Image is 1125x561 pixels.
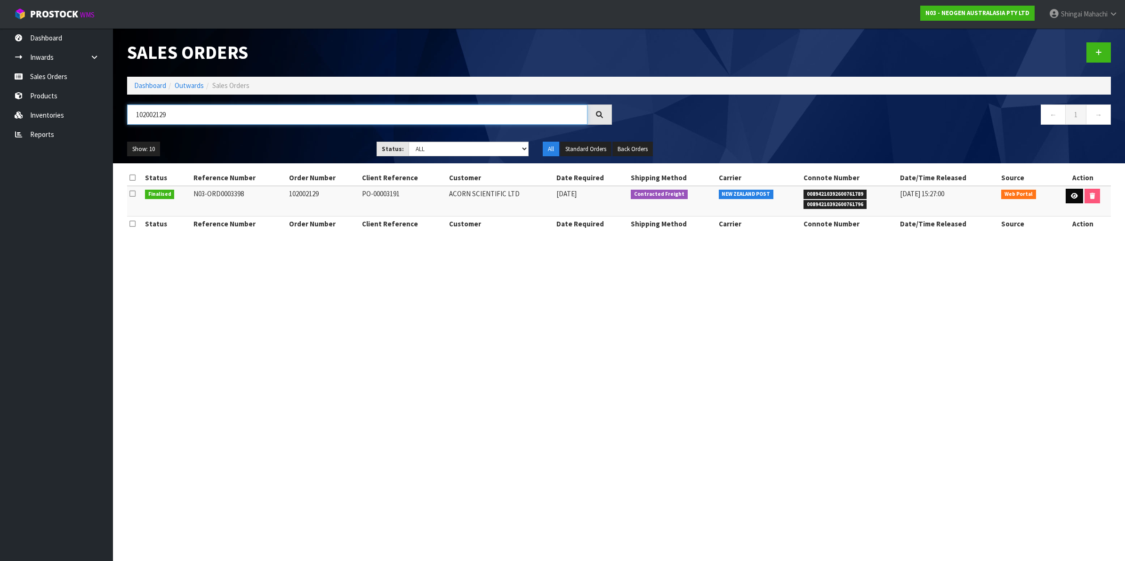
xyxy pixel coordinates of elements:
[612,142,653,157] button: Back Orders
[628,216,716,231] th: Shipping Method
[287,216,360,231] th: Order Number
[999,170,1055,185] th: Source
[556,189,577,198] span: [DATE]
[143,170,191,185] th: Status
[898,216,999,231] th: Date/Time Released
[360,216,446,231] th: Client Reference
[14,8,26,20] img: cube-alt.png
[1086,104,1111,125] a: →
[134,81,166,90] a: Dashboard
[127,42,612,63] h1: Sales Orders
[143,216,191,231] th: Status
[626,104,1111,128] nav: Page navigation
[631,190,688,199] span: Contracted Freight
[447,170,554,185] th: Customer
[127,142,160,157] button: Show: 10
[554,170,628,185] th: Date Required
[382,145,404,153] strong: Status:
[1001,190,1036,199] span: Web Portal
[719,190,774,199] span: NEW ZEALAND POST
[127,104,587,125] input: Search sales orders
[1065,104,1086,125] a: 1
[191,216,287,231] th: Reference Number
[554,216,628,231] th: Date Required
[804,200,867,209] span: 00894210392600761796
[543,142,559,157] button: All
[175,81,204,90] a: Outwards
[1061,9,1082,18] span: Shingai
[1055,216,1111,231] th: Action
[191,170,287,185] th: Reference Number
[191,186,287,216] td: N03-ORD0003398
[716,170,802,185] th: Carrier
[212,81,249,90] span: Sales Orders
[628,170,716,185] th: Shipping Method
[898,170,999,185] th: Date/Time Released
[1055,170,1111,185] th: Action
[801,216,898,231] th: Connote Number
[287,186,360,216] td: 102002129
[999,216,1055,231] th: Source
[900,189,944,198] span: [DATE] 15:27:00
[80,10,95,19] small: WMS
[447,216,554,231] th: Customer
[1084,9,1108,18] span: Mahachi
[30,8,78,20] span: ProStock
[804,190,867,199] span: 00894210392600761789
[801,170,898,185] th: Connote Number
[447,186,554,216] td: ACORN SCIENTIFIC LTD
[925,9,1029,17] strong: N03 - NEOGEN AUSTRALASIA PTY LTD
[716,216,802,231] th: Carrier
[360,186,446,216] td: PO-00003191
[560,142,611,157] button: Standard Orders
[145,190,175,199] span: Finalised
[360,170,446,185] th: Client Reference
[287,170,360,185] th: Order Number
[1041,104,1066,125] a: ←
